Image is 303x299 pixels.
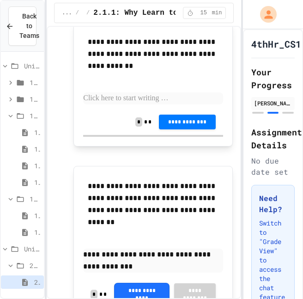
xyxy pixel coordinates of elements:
[34,161,40,171] span: 1.3.3: Visualizing Logic with Flowcharts
[34,227,40,237] span: 1.4.2: Problem Solving Reflection
[254,99,292,107] div: [PERSON_NAME]
[24,244,40,254] span: Unit 2: Python Fundamentals
[251,37,301,50] h1: 4thHr_CS1
[259,193,287,215] h3: Need Help?
[196,9,211,17] span: 15
[251,126,295,152] h2: Assignment Details
[93,7,218,18] span: 2.1.1: Why Learn to Program?
[34,211,40,220] span: 1.4.1: Understanding Games with Flowcharts
[30,111,40,121] span: 1.3: Algorithms - from Pseudocode to Flowcharts
[212,9,222,17] span: min
[62,9,72,17] span: ...
[30,78,40,87] span: 1.0 Syllabus
[24,61,40,71] span: Unit 1: Solving Problems in Computer Science
[30,194,40,204] span: 1.4: Playing Games
[34,128,40,137] span: 1.3.1: The Power of Algorithms
[30,261,40,270] span: 2.1: What is Code?
[19,12,39,41] span: Back to Teams
[251,155,295,177] div: No due date set
[86,9,90,17] span: /
[34,144,40,154] span: 1.3.2: Specifying Ideas with Pseudocode
[250,4,279,25] div: My Account
[34,277,40,287] span: 2.1.1: Why Learn to Program?
[251,66,295,92] h2: Your Progress
[34,177,40,187] span: 1.3.4: Designing Flowcharts
[76,9,79,17] span: /
[30,94,40,104] span: 1.1: Unit Overview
